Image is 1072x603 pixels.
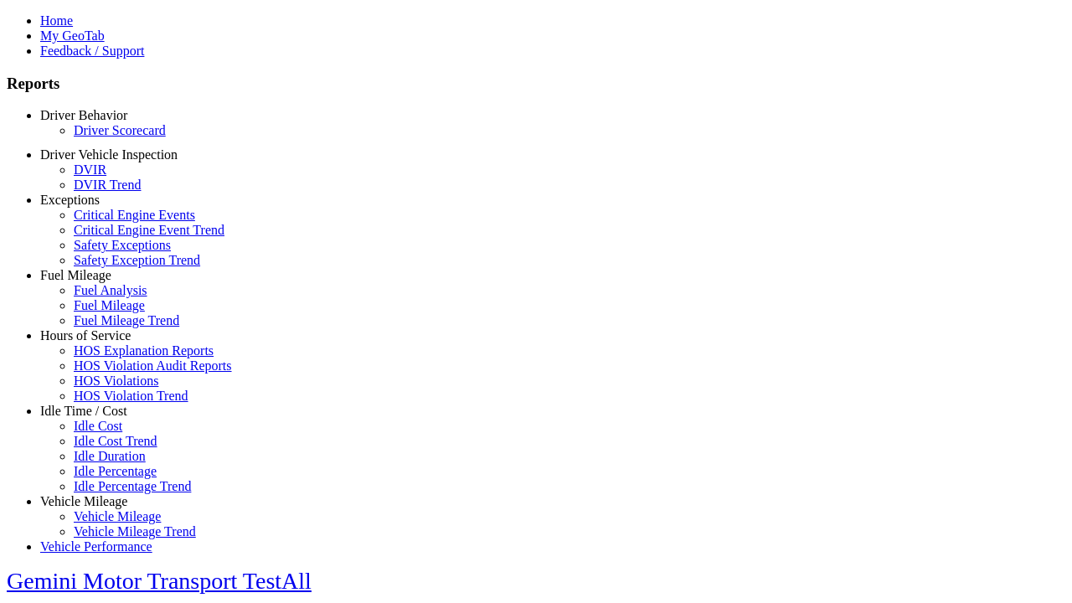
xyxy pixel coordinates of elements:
a: Vehicle Mileage Trend [74,524,196,539]
a: Hours of Service [40,328,131,343]
a: Idle Duration [74,449,146,463]
a: Fuel Mileage [74,298,145,312]
a: Idle Percentage [74,464,157,478]
a: Safety Exception Trend [74,253,200,267]
a: Home [40,13,73,28]
a: Idle Time / Cost [40,404,127,418]
a: Driver Vehicle Inspection [40,147,178,162]
a: DVIR Trend [74,178,141,192]
a: HOS Violations [74,374,158,388]
h3: Reports [7,75,1065,93]
a: Driver Behavior [40,108,127,122]
a: HOS Explanation Reports [74,343,214,358]
a: Idle Cost [74,419,122,433]
a: Driver Scorecard [74,123,166,137]
a: Idle Percentage Trend [74,479,191,493]
a: Critical Engine Event Trend [74,223,224,237]
a: Fuel Analysis [74,283,147,297]
a: Critical Engine Events [74,208,195,222]
a: Safety Exceptions [74,238,171,252]
a: Fuel Mileage [40,268,111,282]
a: Idle Cost Trend [74,434,157,448]
a: Exceptions [40,193,100,207]
a: HOS Violation Audit Reports [74,358,232,373]
a: DVIR [74,162,106,177]
a: HOS Violation Trend [74,389,188,403]
a: Vehicle Mileage [74,509,161,523]
a: Fuel Mileage Trend [74,313,179,327]
a: Vehicle Mileage [40,494,127,508]
a: Feedback / Support [40,44,144,58]
a: Vehicle Performance [40,539,152,554]
a: My GeoTab [40,28,105,43]
a: Gemini Motor Transport TestAll [7,568,312,594]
